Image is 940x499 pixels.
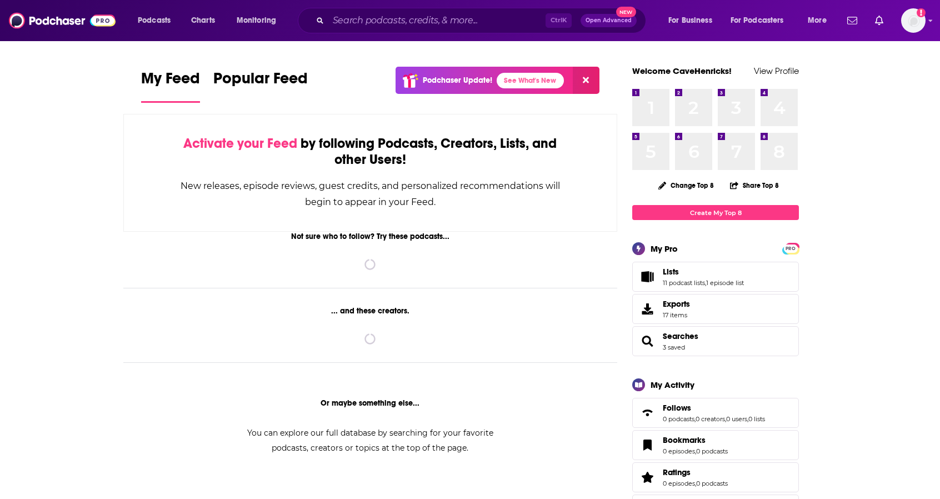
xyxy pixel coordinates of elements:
[229,12,291,29] button: open menu
[123,398,617,408] div: Or maybe something else...
[191,13,215,28] span: Charts
[652,178,721,192] button: Change Top 8
[141,69,200,94] span: My Feed
[632,262,799,292] span: Lists
[748,415,765,423] a: 0 lists
[729,174,779,196] button: Share Top 8
[636,405,658,421] a: Follows
[632,294,799,324] a: Exports
[179,136,561,168] div: by following Podcasts, Creators, Lists, and other Users!
[663,415,694,423] a: 0 podcasts
[546,13,572,28] span: Ctrl K
[123,232,617,241] div: Not sure who to follow? Try these podcasts...
[586,18,632,23] span: Open Advanced
[308,8,657,33] div: Search podcasts, credits, & more...
[917,8,926,17] svg: Add a profile image
[581,14,637,27] button: Open AdvancedNew
[754,66,799,76] a: View Profile
[901,8,926,33] button: Show profile menu
[784,244,797,253] span: PRO
[632,326,799,356] span: Searches
[663,279,705,287] a: 11 podcast lists
[183,135,297,152] span: Activate your Feed
[695,447,696,455] span: ,
[636,301,658,317] span: Exports
[901,8,926,33] img: User Profile
[423,76,492,85] p: Podchaser Update!
[233,426,507,456] div: You can explore our full database by searching for your favorite podcasts, creators or topics at ...
[747,415,748,423] span: ,
[784,244,797,252] a: PRO
[9,10,116,31] img: Podchaser - Follow, Share and Rate Podcasts
[694,415,696,423] span: ,
[843,11,862,30] a: Show notifications dropdown
[123,306,617,316] div: ... and these creators.
[328,12,546,29] input: Search podcasts, credits, & more...
[663,480,695,487] a: 0 episodes
[731,13,784,28] span: For Podcasters
[663,267,679,277] span: Lists
[651,243,678,254] div: My Pro
[696,415,725,423] a: 0 creators
[661,12,726,29] button: open menu
[130,12,185,29] button: open menu
[695,480,696,487] span: ,
[901,8,926,33] span: Logged in as CaveHenricks
[616,7,636,17] span: New
[179,178,561,210] div: New releases, episode reviews, guest credits, and personalized recommendations will begin to appe...
[632,205,799,220] a: Create My Top 8
[237,13,276,28] span: Monitoring
[213,69,308,94] span: Popular Feed
[663,343,685,351] a: 3 saved
[696,480,728,487] a: 0 podcasts
[636,269,658,285] a: Lists
[497,73,564,88] a: See What's New
[632,430,799,460] span: Bookmarks
[871,11,888,30] a: Show notifications dropdown
[184,12,222,29] a: Charts
[705,279,706,287] span: ,
[138,13,171,28] span: Podcasts
[726,415,747,423] a: 0 users
[651,380,694,390] div: My Activity
[636,470,658,485] a: Ratings
[706,279,744,287] a: 1 episode list
[663,299,690,309] span: Exports
[696,447,728,455] a: 0 podcasts
[663,435,728,445] a: Bookmarks
[668,13,712,28] span: For Business
[636,333,658,349] a: Searches
[663,403,765,413] a: Follows
[663,467,691,477] span: Ratings
[632,66,732,76] a: Welcome CaveHenricks!
[808,13,827,28] span: More
[723,12,800,29] button: open menu
[800,12,841,29] button: open menu
[663,447,695,455] a: 0 episodes
[663,311,690,319] span: 17 items
[141,69,200,103] a: My Feed
[663,267,744,277] a: Lists
[213,69,308,103] a: Popular Feed
[632,398,799,428] span: Follows
[725,415,726,423] span: ,
[663,467,728,477] a: Ratings
[632,462,799,492] span: Ratings
[663,403,691,413] span: Follows
[636,437,658,453] a: Bookmarks
[663,331,698,341] a: Searches
[663,435,706,445] span: Bookmarks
